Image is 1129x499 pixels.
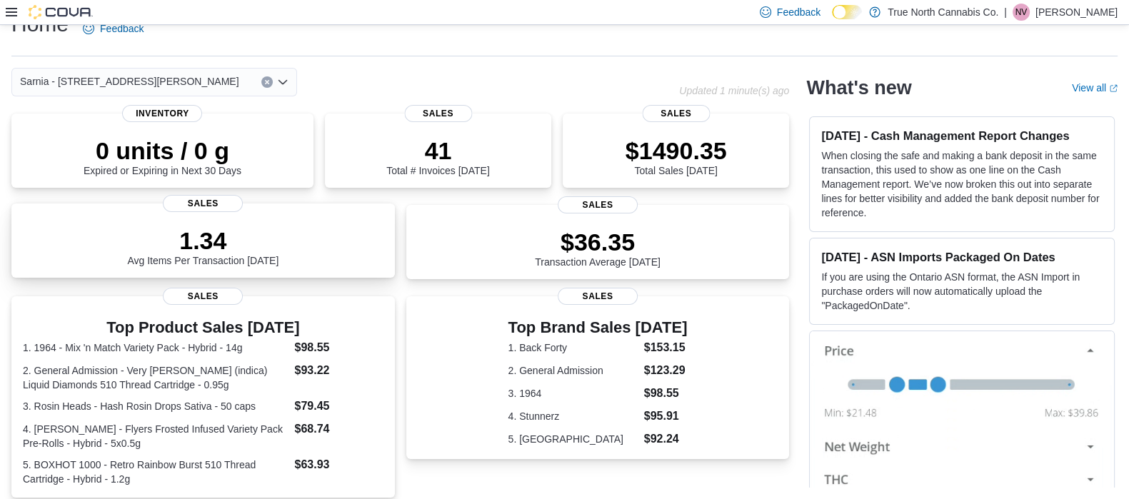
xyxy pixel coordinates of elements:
p: 41 [386,136,489,165]
span: Sales [404,105,472,122]
h2: What's new [806,76,911,99]
dt: 2. General Admission - Very [PERSON_NAME] (indica) Liquid Diamonds 510 Thread Cartridge - 0.95g [23,363,288,392]
span: Inventory [122,105,202,122]
dt: 2. General Admission [508,363,638,378]
a: View allExternal link [1072,82,1118,94]
dd: $92.24 [644,430,688,448]
p: 1.34 [127,226,279,255]
p: When closing the safe and making a bank deposit in the same transaction, this used to show as one... [821,148,1103,220]
span: Sales [558,288,638,305]
span: Sales [558,196,638,213]
h3: [DATE] - ASN Imports Packaged On Dates [821,250,1103,264]
dd: $123.29 [644,362,688,379]
span: Sarnia - [STREET_ADDRESS][PERSON_NAME] [20,73,239,90]
p: [PERSON_NAME] [1035,4,1118,21]
span: Sales [163,288,243,305]
dd: $93.22 [294,362,383,379]
dt: 3. 1964 [508,386,638,400]
div: Transaction Average [DATE] [535,228,661,268]
div: Nancy Vallinga [1013,4,1030,21]
span: NV [1015,4,1028,21]
div: Avg Items Per Transaction [DATE] [127,226,279,266]
svg: External link [1109,84,1118,93]
dt: 4. Stunnerz [508,409,638,423]
p: | [1004,4,1007,21]
dt: 1. Back Forty [508,341,638,355]
button: Open list of options [277,76,288,88]
dd: $63.93 [294,456,383,473]
span: Sales [642,105,710,122]
dt: 5. [GEOGRAPHIC_DATA] [508,432,638,446]
dt: 3. Rosin Heads - Hash Rosin Drops Sativa - 50 caps [23,399,288,413]
dd: $95.91 [644,408,688,425]
h3: Top Product Sales [DATE] [23,319,383,336]
p: $36.35 [535,228,661,256]
p: If you are using the Ontario ASN format, the ASN Import in purchase orders will now automatically... [821,270,1103,313]
dt: 1. 1964 - Mix 'n Match Variety Pack - Hybrid - 14g [23,341,288,355]
p: 0 units / 0 g [84,136,241,165]
dd: $98.55 [294,339,383,356]
div: Expired or Expiring in Next 30 Days [84,136,241,176]
dd: $68.74 [294,420,383,438]
div: Total # Invoices [DATE] [386,136,489,176]
h3: Top Brand Sales [DATE] [508,319,688,336]
dt: 4. [PERSON_NAME] - Flyers Frosted Infused Variety Pack Pre-Rolls - Hybrid - 5x0.5g [23,422,288,450]
a: Feedback [77,14,149,43]
span: Feedback [777,5,821,19]
dt: 5. BOXHOT 1000 - Retro Rainbow Burst 510 Thread Cartridge - Hybrid - 1.2g [23,458,288,486]
dd: $79.45 [294,398,383,415]
img: Cova [29,5,93,19]
dd: $98.55 [644,385,688,402]
span: Feedback [100,21,144,36]
p: Updated 1 minute(s) ago [679,85,789,96]
p: $1490.35 [626,136,727,165]
p: True North Cannabis Co. [888,4,998,21]
input: Dark Mode [832,5,862,20]
span: Sales [163,195,243,212]
div: Total Sales [DATE] [626,136,727,176]
button: Clear input [261,76,273,88]
h3: [DATE] - Cash Management Report Changes [821,128,1103,143]
dd: $153.15 [644,339,688,356]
